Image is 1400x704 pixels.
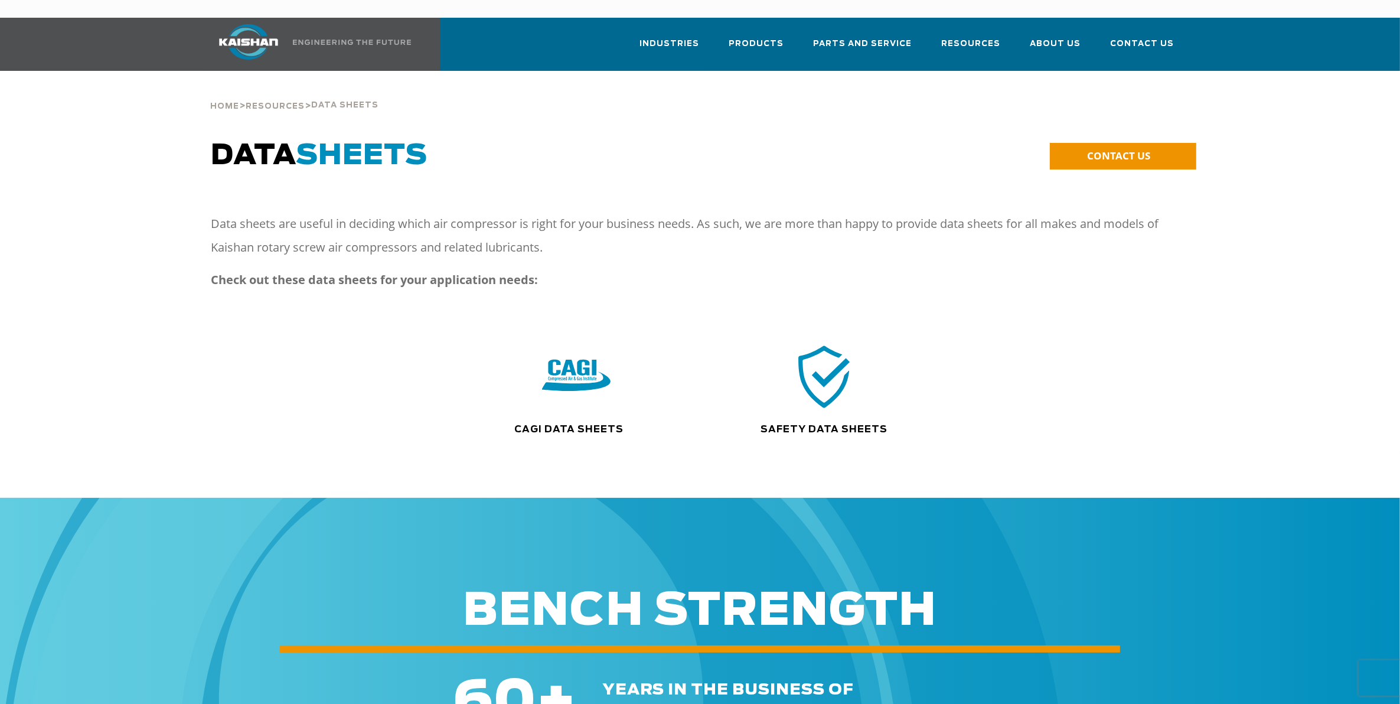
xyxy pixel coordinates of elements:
[246,100,305,111] a: Resources
[312,102,379,109] span: Data Sheets
[204,18,413,71] a: Kaishan USA
[211,71,379,116] div: > >
[814,28,912,69] a: Parts and Service
[514,425,624,434] a: CAGI Data Sheets
[942,28,1001,69] a: Resources
[761,425,887,434] a: Safety Data Sheets
[640,37,700,51] span: Industries
[710,342,938,411] div: safety icon
[452,342,700,411] div: CAGI
[1111,37,1174,51] span: Contact Us
[542,342,611,411] img: CAGI
[293,40,411,45] img: Engineering the future
[729,37,784,51] span: Products
[640,28,700,69] a: Industries
[729,28,784,69] a: Products
[211,272,539,288] strong: Check out these data sheets for your application needs:
[211,142,428,170] span: DATA
[1111,28,1174,69] a: Contact Us
[1050,143,1196,170] a: CONTACT US
[211,212,1168,259] p: Data sheets are useful in deciding which air compressor is right for your business needs. As such...
[246,103,305,110] span: Resources
[204,24,293,60] img: kaishan logo
[1030,28,1081,69] a: About Us
[790,342,859,411] img: safety icon
[211,100,240,111] a: Home
[296,142,428,170] span: SHEETS
[814,37,912,51] span: Parts and Service
[211,103,240,110] span: Home
[1030,37,1081,51] span: About Us
[942,37,1001,51] span: Resources
[1088,149,1151,162] span: CONTACT US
